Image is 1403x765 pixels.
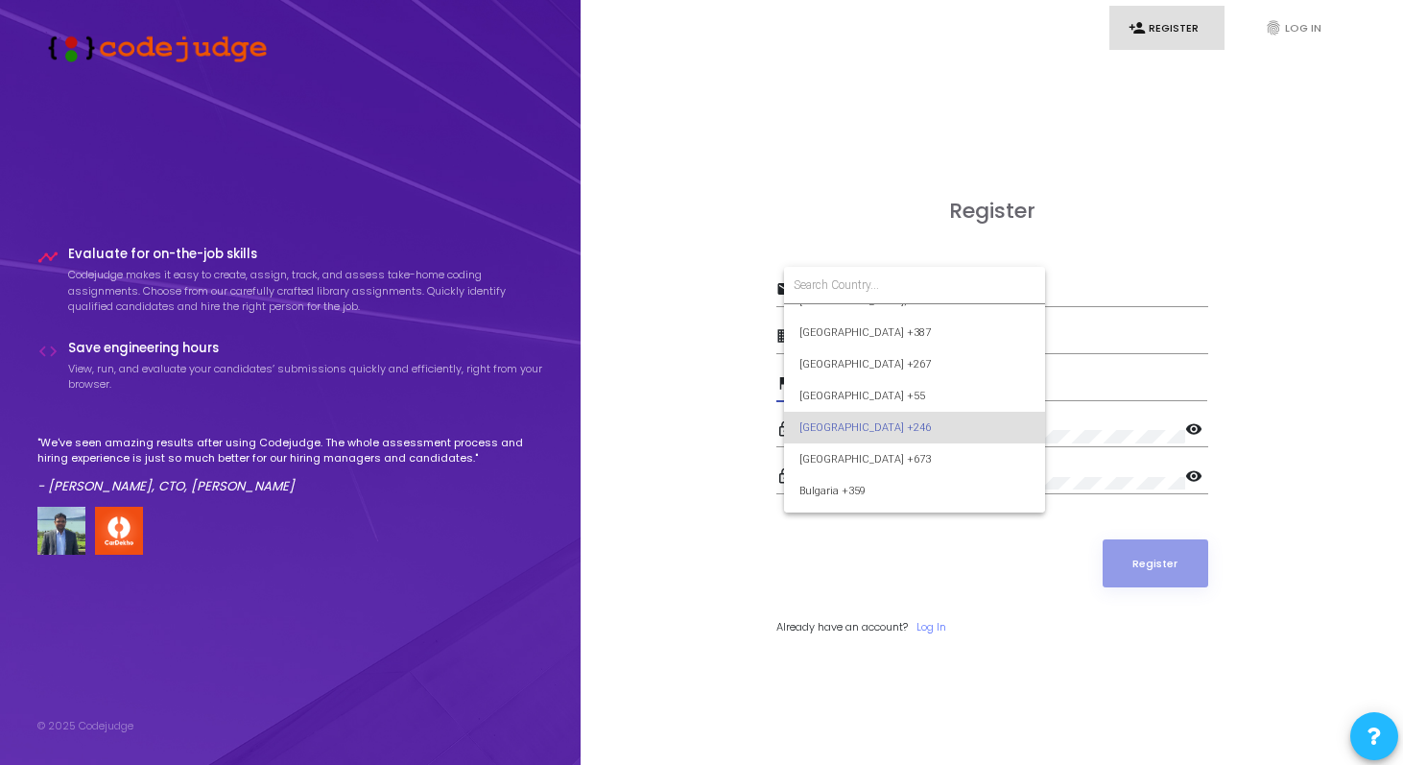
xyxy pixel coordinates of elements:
[799,412,1030,443] span: [GEOGRAPHIC_DATA] +246
[799,380,1030,412] span: [GEOGRAPHIC_DATA] +55
[799,348,1030,380] span: [GEOGRAPHIC_DATA] +267
[799,317,1030,348] span: [GEOGRAPHIC_DATA] +387
[794,276,1035,294] input: Search Country...
[799,507,1030,538] span: [GEOGRAPHIC_DATA] +226
[799,475,1030,507] span: Bulgaria +359
[799,443,1030,475] span: [GEOGRAPHIC_DATA] +673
